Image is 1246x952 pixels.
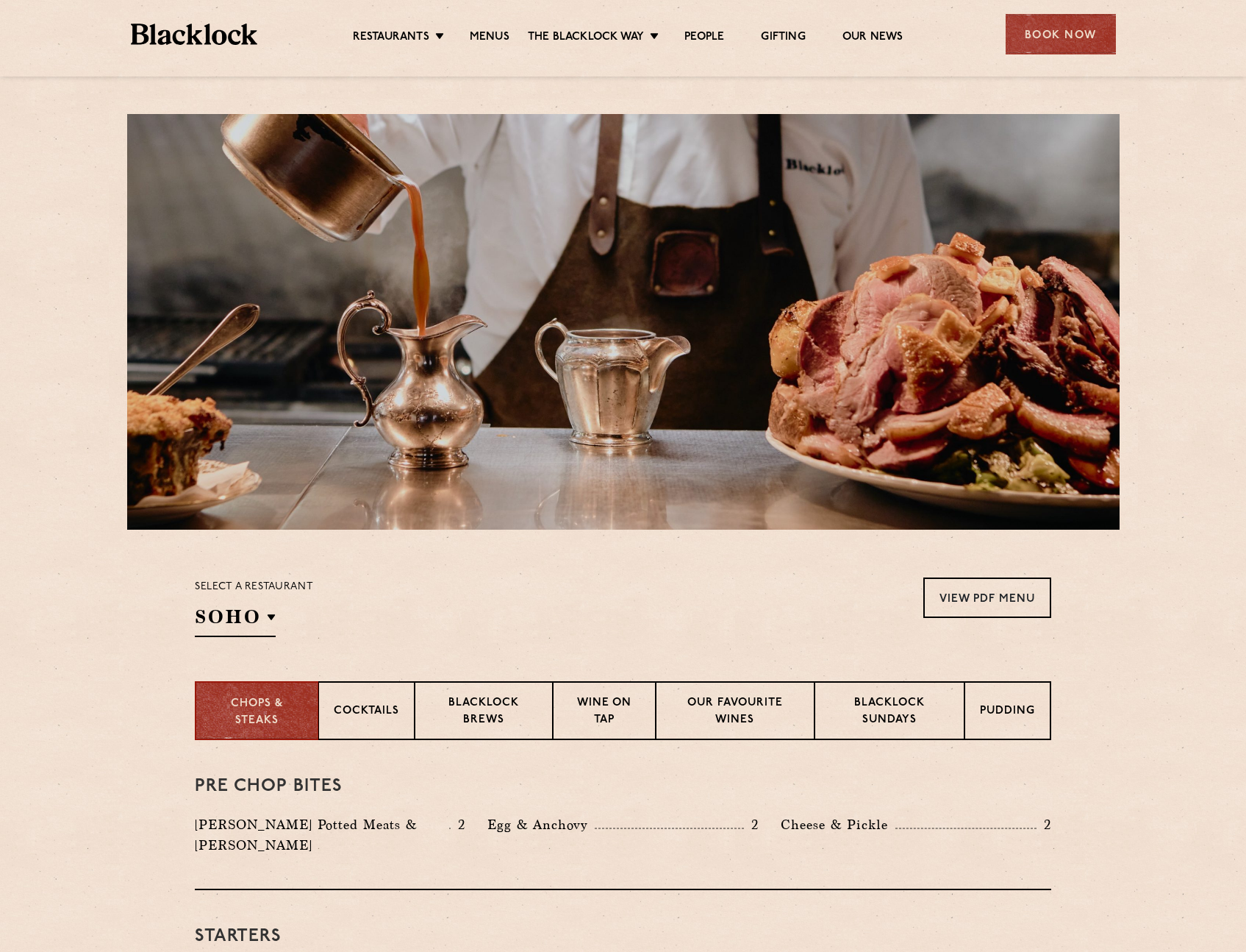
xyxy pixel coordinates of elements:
a: Gifting [761,30,805,46]
a: The Blacklock Way [528,30,644,46]
p: 2 [451,815,465,834]
p: [PERSON_NAME] Potted Meats & [PERSON_NAME] [195,814,449,856]
div: Book Now [1006,14,1116,54]
p: Pudding [980,703,1035,722]
a: People [684,30,724,46]
p: Cocktails [334,703,399,722]
a: Our News [842,30,903,46]
p: Blacklock Sundays [830,695,949,730]
p: Select a restaurant [195,578,313,597]
p: Egg & Anchovy [487,814,595,835]
a: Menus [470,30,509,46]
h2: SOHO [195,604,276,637]
h3: Pre Chop Bites [195,777,1051,796]
p: Wine on Tap [568,695,640,730]
p: 2 [744,815,759,834]
p: Chops & Steaks [211,696,303,729]
img: BL_Textured_Logo-footer-cropped.svg [131,24,258,45]
p: 2 [1036,815,1051,834]
p: Cheese & Pickle [781,814,895,835]
a: Restaurants [353,30,429,46]
p: Blacklock Brews [430,695,537,730]
a: View PDF Menu [923,578,1051,618]
p: Our favourite wines [671,695,798,730]
h3: Starters [195,927,1051,946]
